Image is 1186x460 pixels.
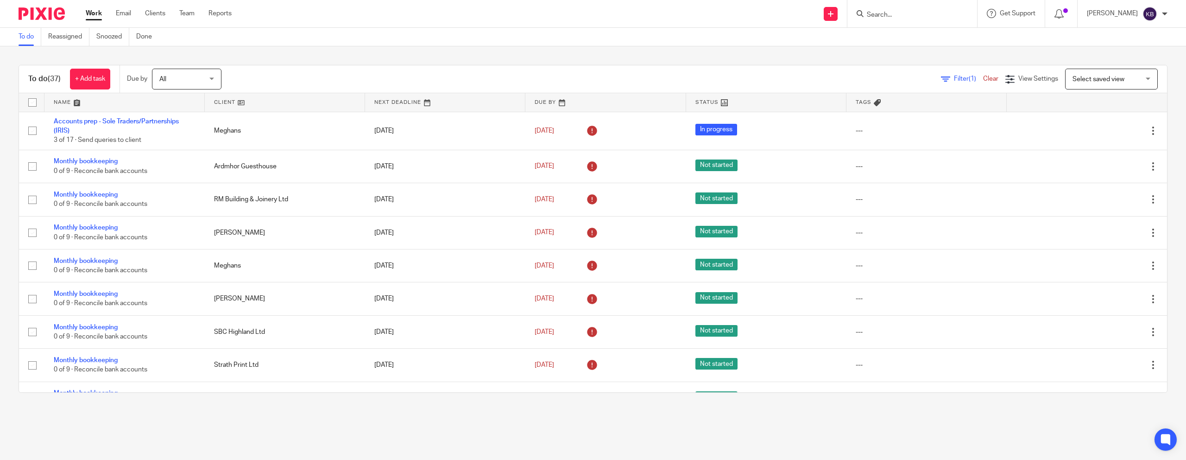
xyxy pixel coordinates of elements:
span: [DATE] [535,128,554,134]
p: [PERSON_NAME] [1087,9,1138,18]
span: View Settings [1018,76,1058,82]
span: (37) [48,75,61,83]
td: [DATE] [365,249,525,282]
td: [DATE] [365,150,525,183]
span: [DATE] [535,362,554,368]
a: Clear [983,76,998,82]
span: Not started [695,325,738,337]
a: Monthly bookkeeping [54,192,118,198]
a: Monthly bookkeeping [54,390,118,396]
span: [DATE] [535,329,554,335]
div: --- [856,126,997,135]
td: [DATE] [365,382,525,415]
span: Not started [695,259,738,270]
span: 0 of 9 · Reconcile bank accounts [54,300,147,307]
p: Due by [127,74,147,83]
a: Monthly bookkeeping [54,158,118,165]
span: [DATE] [535,196,554,203]
td: [DATE] [365,112,525,150]
span: Not started [695,358,738,370]
span: 0 of 9 · Reconcile bank accounts [54,367,147,373]
span: [DATE] [535,262,554,269]
span: 0 of 9 · Reconcile bank accounts [54,333,147,340]
div: --- [856,162,997,171]
span: [DATE] [535,230,554,236]
td: SBC Highland Ltd [205,315,365,348]
td: [DATE] [365,349,525,382]
td: Ardmhor Guesthouse [205,150,365,183]
a: Reports [208,9,232,18]
td: Strath Print Ltd [205,349,365,382]
span: Not started [695,292,738,304]
span: [DATE] [535,163,554,170]
td: Meghans [205,112,365,150]
a: Work [86,9,102,18]
a: Email [116,9,131,18]
a: Snoozed [96,28,129,46]
a: Clients [145,9,165,18]
a: Monthly bookkeeping [54,224,118,231]
a: Reassigned [48,28,89,46]
td: [DATE] [365,315,525,348]
td: Kintail Salmon Ltd [205,382,365,415]
td: RM Building & Joinery Ltd [205,183,365,216]
input: Search [866,11,949,19]
div: --- [856,261,997,270]
span: 0 of 9 · Reconcile bank accounts [54,234,147,241]
div: --- [856,228,997,237]
a: Done [136,28,159,46]
span: 3 of 17 · Send queries to client [54,137,141,143]
h1: To do [28,74,61,84]
span: Not started [695,192,738,204]
span: Get Support [1000,10,1035,17]
span: (1) [969,76,976,82]
img: Pixie [19,7,65,20]
td: Meghans [205,249,365,282]
td: [DATE] [365,183,525,216]
span: In progress [695,124,737,135]
td: [PERSON_NAME] [205,282,365,315]
a: Monthly bookkeeping [54,258,118,264]
a: Monthly bookkeeping [54,291,118,297]
span: Not started [695,391,738,403]
span: Select saved view [1072,76,1124,83]
span: 0 of 9 · Reconcile bank accounts [54,267,147,274]
span: Not started [695,226,738,237]
a: To do [19,28,41,46]
a: Monthly bookkeeping [54,357,118,364]
span: Not started [695,160,738,171]
a: Team [179,9,195,18]
span: All [159,76,166,83]
span: [DATE] [535,295,554,302]
span: Filter [954,76,983,82]
img: svg%3E [1142,6,1157,21]
span: Tags [856,100,871,105]
td: [DATE] [365,216,525,249]
div: --- [856,360,997,370]
a: + Add task [70,69,110,89]
a: Accounts prep - Sole Traders/Partnerships (IRIS) [54,118,179,134]
span: 0 of 9 · Reconcile bank accounts [54,168,147,174]
div: --- [856,195,997,204]
td: [PERSON_NAME] [205,216,365,249]
td: [DATE] [365,282,525,315]
a: Monthly bookkeeping [54,324,118,331]
div: --- [856,294,997,303]
span: 0 of 9 · Reconcile bank accounts [54,201,147,207]
div: --- [856,327,997,337]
